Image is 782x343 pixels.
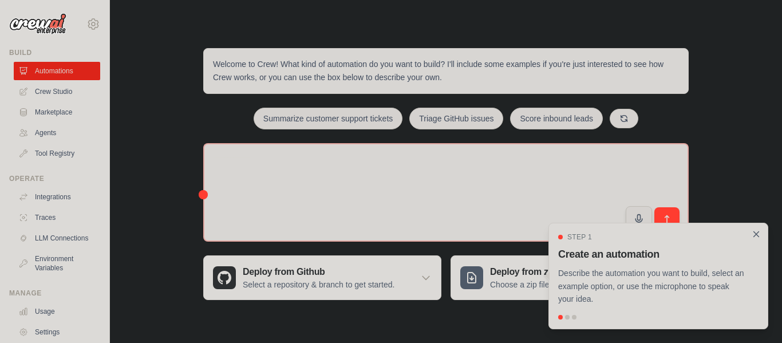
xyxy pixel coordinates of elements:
[14,103,100,121] a: Marketplace
[254,108,402,129] button: Summarize customer support tickets
[567,232,592,242] span: Step 1
[409,108,503,129] button: Triage GitHub issues
[14,302,100,321] a: Usage
[213,58,679,84] p: Welcome to Crew! What kind of automation do you want to build? I'll include some examples if you'...
[14,144,100,163] a: Tool Registry
[9,289,100,298] div: Manage
[243,279,394,290] p: Select a repository & branch to get started.
[490,265,587,279] h3: Deploy from zip file
[14,229,100,247] a: LLM Connections
[14,62,100,80] a: Automations
[558,246,745,262] h3: Create an automation
[9,48,100,57] div: Build
[14,250,100,277] a: Environment Variables
[510,108,603,129] button: Score inbound leads
[9,13,66,35] img: Logo
[14,124,100,142] a: Agents
[558,267,745,306] p: Describe the automation you want to build, select an example option, or use the microphone to spe...
[752,230,761,239] button: Close walkthrough
[9,174,100,183] div: Operate
[14,323,100,341] a: Settings
[14,188,100,206] a: Integrations
[490,279,587,290] p: Choose a zip file to upload.
[243,265,394,279] h3: Deploy from Github
[14,82,100,101] a: Crew Studio
[14,208,100,227] a: Traces
[725,288,782,343] iframe: Chat Widget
